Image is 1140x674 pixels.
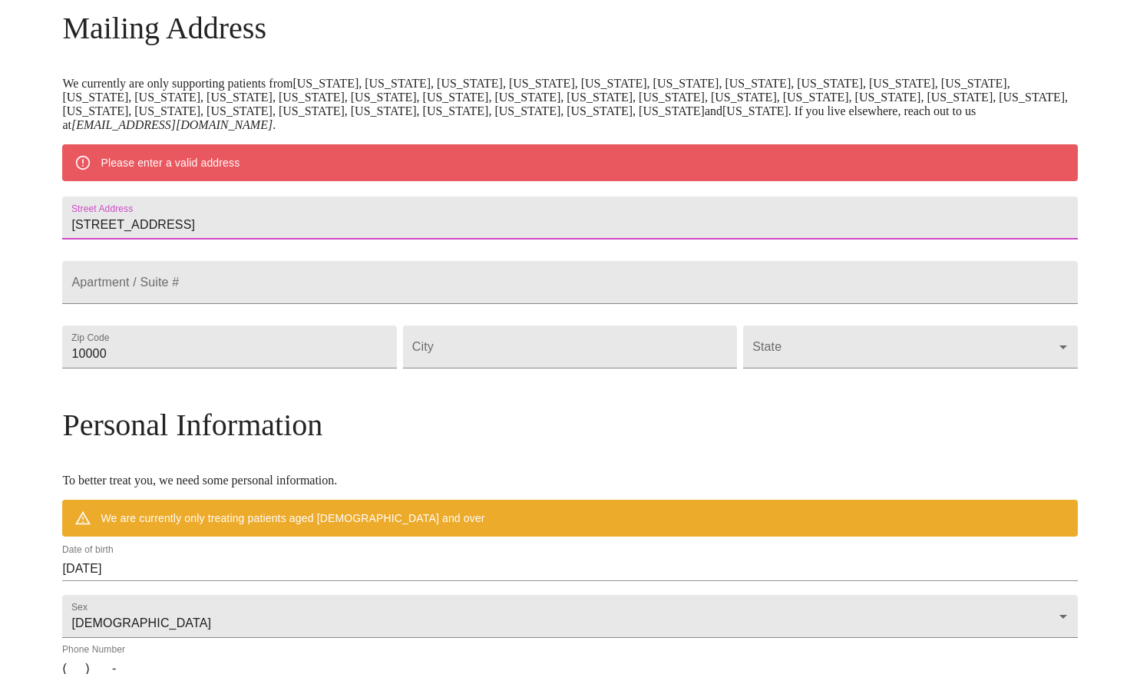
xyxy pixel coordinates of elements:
[62,546,114,555] label: Date of birth
[62,646,125,655] label: Phone Number
[62,77,1077,132] p: We currently are only supporting patients from [US_STATE], [US_STATE], [US_STATE], [US_STATE], [U...
[71,118,273,131] em: [EMAIL_ADDRESS][DOMAIN_NAME]
[101,149,240,177] div: Please enter a valid address
[62,474,1077,487] p: To better treat you, we need some personal information.
[101,504,484,532] div: We are currently only treating patients aged [DEMOGRAPHIC_DATA] and over
[743,325,1077,368] div: ​
[62,10,1077,46] h3: Mailing Address
[62,407,1077,443] h3: Personal Information
[62,595,1077,638] div: [DEMOGRAPHIC_DATA]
